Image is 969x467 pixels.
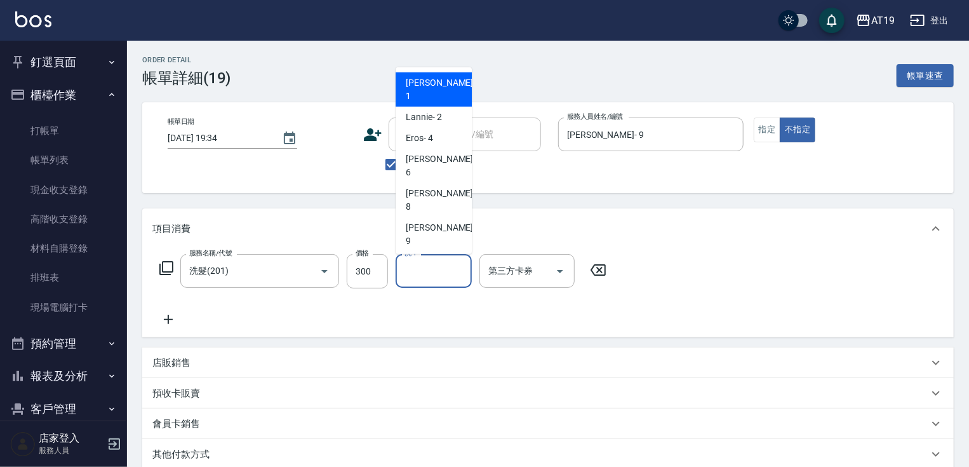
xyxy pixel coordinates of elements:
span: Eros - 4 [406,132,433,145]
button: 客戶管理 [5,393,122,426]
span: [PERSON_NAME] - 9 [406,221,476,248]
a: 高階收支登錄 [5,205,122,234]
label: 帳單日期 [168,117,194,126]
p: 服務人員 [39,445,104,456]
div: 店販銷售 [142,348,954,378]
span: Lannie - 2 [406,111,442,124]
button: Open [550,261,570,281]
img: Logo [15,11,51,27]
span: [PERSON_NAME] - 8 [406,187,476,213]
div: AT19 [871,13,895,29]
button: 帳單速查 [897,64,954,88]
button: 預約管理 [5,327,122,360]
label: 價格 [356,248,369,258]
input: YYYY/MM/DD hh:mm [168,128,269,149]
h5: 店家登入 [39,432,104,445]
a: 現場電腦打卡 [5,293,122,322]
button: 不指定 [780,118,815,142]
img: Person [10,431,36,457]
span: [PERSON_NAME] - 6 [406,152,476,179]
a: 材料自購登錄 [5,234,122,263]
a: 打帳單 [5,116,122,146]
button: Open [314,261,335,281]
button: 釘選頁面 [5,46,122,79]
button: AT19 [851,8,900,34]
button: 櫃檯作業 [5,79,122,112]
a: 現金收支登錄 [5,175,122,205]
div: 會員卡銷售 [142,409,954,439]
p: 店販銷售 [152,356,190,370]
p: 其他付款方式 [152,448,210,461]
button: 登出 [905,9,954,32]
button: 指定 [754,118,781,142]
h2: Order detail [142,56,231,64]
a: 排班表 [5,263,122,292]
p: 會員卡銷售 [152,417,200,431]
button: Choose date, selected date is 2025-10-03 [274,123,305,154]
button: save [819,8,845,33]
span: [PERSON_NAME] - 1 [406,76,476,103]
button: 報表及分析 [5,360,122,393]
a: 帳單列表 [5,146,122,175]
div: 預收卡販賣 [142,378,954,409]
label: 服務人員姓名/編號 [567,112,623,121]
div: 項目消費 [142,208,954,249]
p: 項目消費 [152,222,190,236]
div: 項目消費 [142,249,954,337]
label: 服務名稱/代號 [189,248,232,258]
h3: 帳單詳細 (19) [142,69,231,87]
p: 預收卡販賣 [152,387,200,400]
